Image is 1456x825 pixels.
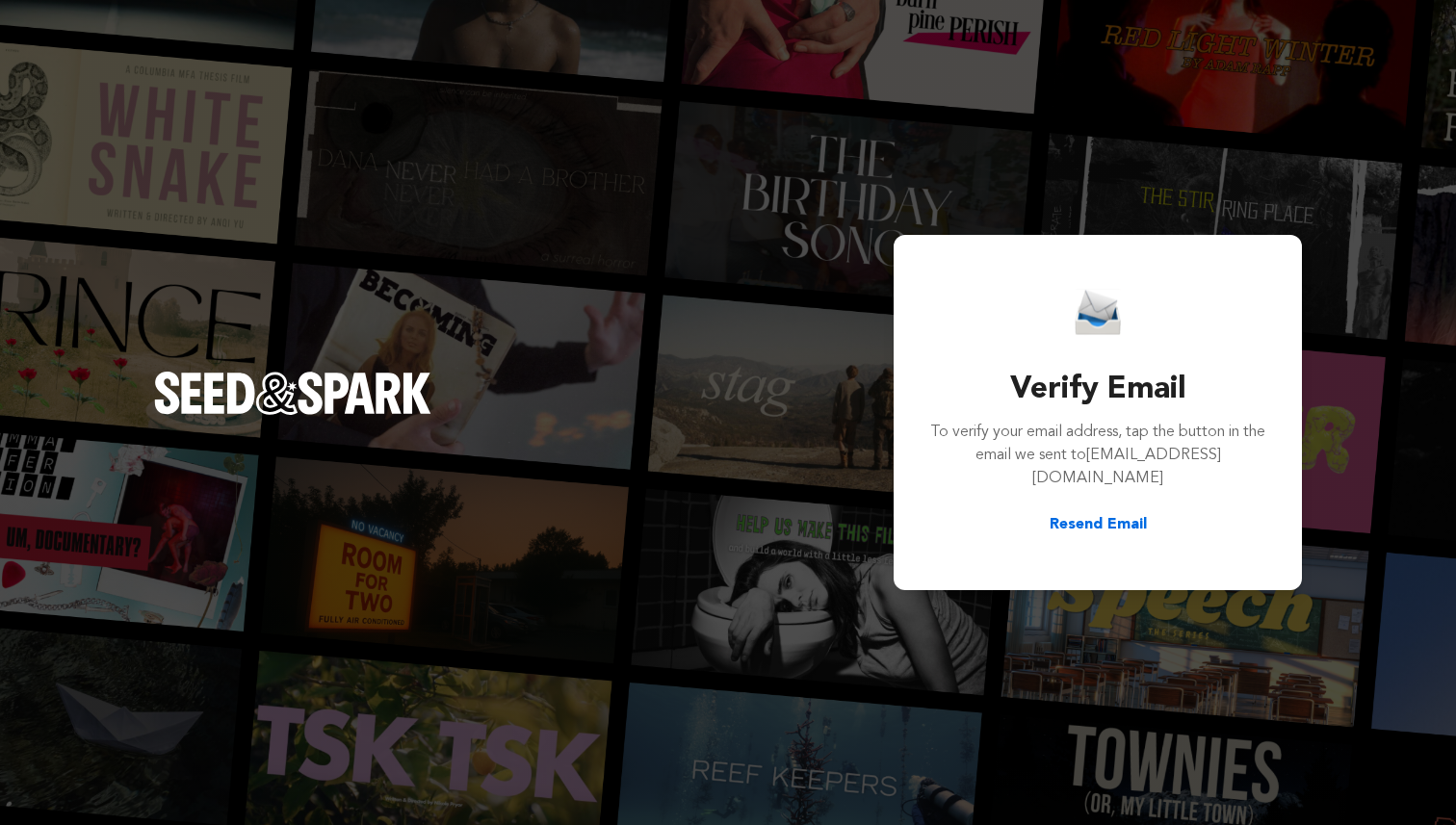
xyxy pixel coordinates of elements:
[1050,513,1147,536] button: Resend Email
[154,372,431,414] img: Seed&Spark Logo
[928,421,1267,490] p: To verify your email address, tap the button in the email we sent to
[928,367,1267,413] h3: Verify Email
[154,372,431,452] a: Seed&Spark Homepage
[1075,289,1121,336] img: Seed&Spark Email Icon
[1032,448,1221,486] span: [EMAIL_ADDRESS][DOMAIN_NAME]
